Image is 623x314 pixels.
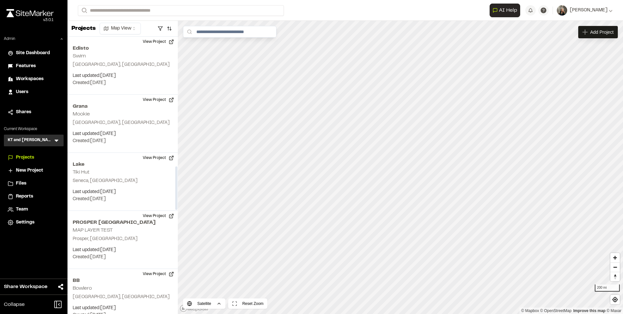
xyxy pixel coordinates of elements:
button: View Project [139,269,178,279]
span: Features [16,63,36,70]
p: Created: [DATE] [73,79,173,87]
p: [GEOGRAPHIC_DATA], [GEOGRAPHIC_DATA] [73,61,173,68]
a: Projects [8,154,60,161]
p: [GEOGRAPHIC_DATA], [GEOGRAPHIC_DATA] [73,119,173,127]
button: View Project [139,37,178,47]
canvas: Map [178,21,623,314]
div: Open AI Assistant [490,4,523,17]
p: Current Workspace [4,126,64,132]
button: Reset bearing to north [610,272,620,281]
span: Share Workspace [4,283,47,291]
div: 200 mi [595,284,620,292]
p: Last updated: [DATE] [73,188,173,196]
h2: Tiki Hut [73,170,90,175]
button: Satellite [183,298,226,309]
a: Map feedback [573,308,605,313]
button: Reset Zoom [228,298,267,309]
a: Team [8,206,60,213]
p: Last updated: [DATE] [73,130,173,138]
button: [PERSON_NAME] [557,5,613,16]
h2: BB [73,277,173,284]
p: Admin [4,36,15,42]
span: Settings [16,219,34,226]
span: Reports [16,193,33,200]
a: Site Dashboard [8,50,60,57]
h2: Grana [73,103,173,110]
span: New Project [16,167,43,174]
span: Projects [16,154,34,161]
a: Workspaces [8,76,60,83]
a: New Project [8,167,60,174]
p: Seneca, [GEOGRAPHIC_DATA] [73,177,173,185]
h2: Bowlero [73,286,92,291]
a: Features [8,63,60,70]
h2: PROSPER [GEOGRAPHIC_DATA] [73,219,173,226]
button: Zoom in [610,253,620,262]
a: Mapbox logo [180,305,208,312]
p: Prosper, [GEOGRAPHIC_DATA] [73,235,173,243]
h3: KT and [PERSON_NAME] [8,137,53,144]
a: OpenStreetMap [540,308,572,313]
span: Shares [16,109,31,116]
p: Created: [DATE] [73,196,173,203]
h2: Lake [73,161,173,168]
button: Find my location [610,295,620,304]
span: Workspaces [16,76,43,83]
span: Users [16,89,28,96]
button: View Project [139,211,178,221]
h2: Swim [73,54,86,58]
span: Team [16,206,28,213]
p: Last updated: [DATE] [73,247,173,254]
img: User [557,5,567,16]
span: Site Dashboard [16,50,50,57]
span: Add Project [590,29,614,35]
a: Shares [8,109,60,116]
a: Mapbox [521,308,539,313]
button: Zoom out [610,262,620,272]
h2: MAP LAYER TEST [73,228,113,233]
h2: Mookie [73,112,90,116]
h2: Edisto [73,44,173,52]
span: Collapse [4,301,25,308]
a: Users [8,89,60,96]
button: Search [78,5,90,16]
p: Created: [DATE] [73,138,173,145]
a: Settings [8,219,60,226]
span: [PERSON_NAME] [570,7,607,14]
button: Open AI Assistant [490,4,520,17]
a: Maxar [606,308,621,313]
p: [GEOGRAPHIC_DATA], [GEOGRAPHIC_DATA] [73,294,173,301]
span: Files [16,180,26,187]
button: View Project [139,153,178,163]
a: Files [8,180,60,187]
div: Oh geez...please don't... [6,17,54,23]
p: Created: [DATE] [73,254,173,261]
button: View Project [139,95,178,105]
span: AI Help [499,6,517,14]
p: Last updated: [DATE] [73,72,173,79]
a: Reports [8,193,60,200]
p: Projects [71,24,96,33]
img: rebrand.png [6,9,54,17]
p: Last updated: [DATE] [73,305,173,312]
